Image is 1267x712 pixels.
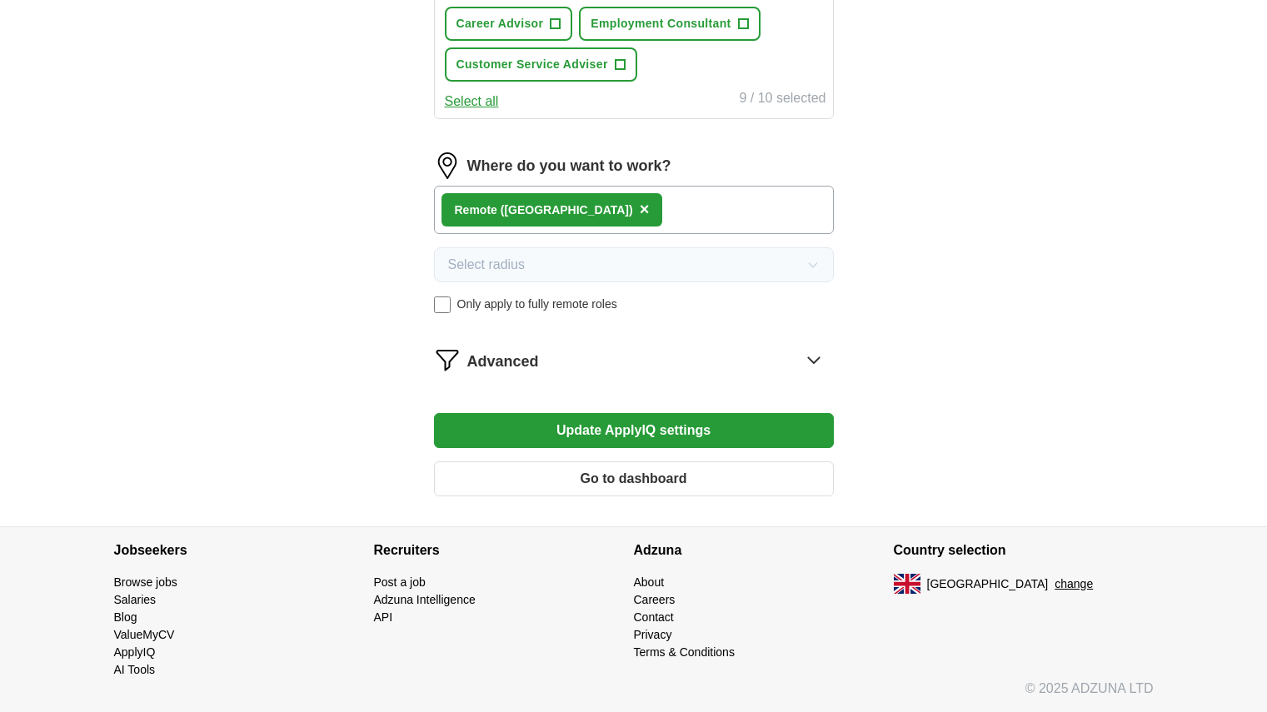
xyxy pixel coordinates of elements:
[591,15,731,32] span: Employment Consultant
[634,645,735,659] a: Terms & Conditions
[467,155,671,177] label: Where do you want to work?
[374,575,426,589] a: Post a job
[114,593,157,606] a: Salaries
[579,7,760,41] button: Employment Consultant
[114,610,137,624] a: Blog
[456,15,544,32] span: Career Advisor
[634,628,672,641] a: Privacy
[634,610,674,624] a: Contact
[445,92,499,112] button: Select all
[114,628,175,641] a: ValueMyCV
[1055,575,1093,593] button: change
[927,575,1049,593] span: [GEOGRAPHIC_DATA]
[634,593,676,606] a: Careers
[114,575,177,589] a: Browse jobs
[434,296,451,313] input: Only apply to fully remote roles
[894,527,1154,574] h4: Country selection
[445,7,573,41] button: Career Advisor
[445,47,637,82] button: Customer Service Adviser
[457,296,617,313] span: Only apply to fully remote roles
[467,351,539,373] span: Advanced
[434,346,461,373] img: filter
[114,645,156,659] a: ApplyIQ
[448,255,526,275] span: Select radius
[434,413,834,448] button: Update ApplyIQ settings
[101,679,1167,712] div: © 2025 ADZUNA LTD
[634,575,665,589] a: About
[455,202,633,219] div: Remote ([GEOGRAPHIC_DATA])
[640,200,650,218] span: ×
[894,574,920,594] img: UK flag
[434,247,834,282] button: Select radius
[374,593,476,606] a: Adzuna Intelligence
[739,88,826,112] div: 9 / 10 selected
[640,197,650,222] button: ×
[456,56,608,73] span: Customer Service Adviser
[434,152,461,179] img: location.png
[114,663,156,676] a: AI Tools
[374,610,393,624] a: API
[434,461,834,496] button: Go to dashboard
